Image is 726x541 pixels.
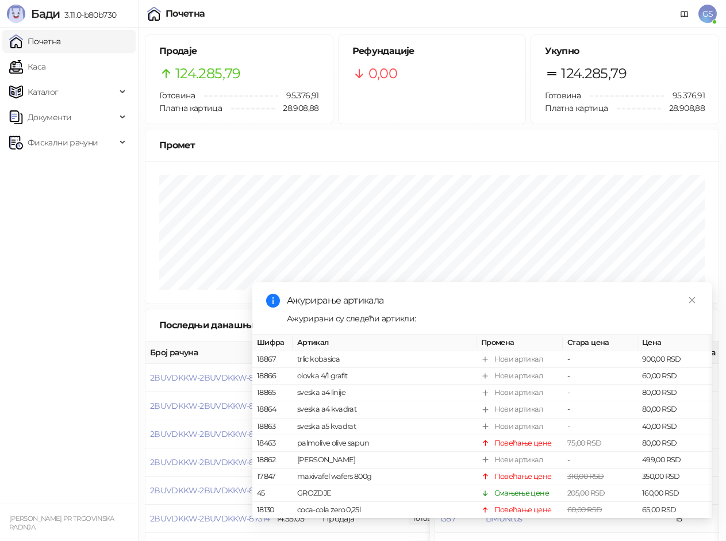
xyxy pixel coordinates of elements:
span: Каталог [28,80,59,103]
td: 80,00 RSD [637,401,712,418]
span: 0,00 [368,63,397,85]
h5: Рефундације [352,44,512,58]
th: Промена [477,335,563,351]
span: Готовина [545,90,581,101]
td: 17847 [252,469,293,485]
span: close [688,296,696,304]
td: - [563,385,637,401]
div: Нови артикал [494,454,543,466]
span: 95.376,91 [664,89,705,102]
a: Почетна [9,30,61,53]
h5: Продаје [159,44,319,58]
div: Нови артикал [494,404,543,415]
td: - [563,418,637,435]
div: Нови артикал [494,387,543,398]
span: GS [698,5,717,23]
td: 18463 [252,435,293,451]
div: Последњи данашњи рачуни [159,318,312,332]
td: trlic kobasica [293,351,477,368]
td: maxivafel wafers 800g [293,469,477,485]
td: [PERSON_NAME] [293,452,477,469]
td: - [563,401,637,418]
td: - [563,351,637,368]
span: 205,00 RSD [567,489,605,497]
span: 3.11.0-b80b730 [60,10,116,20]
img: Logo [7,5,25,23]
td: olovka 4/1 grafit [293,368,477,385]
small: [PERSON_NAME] PR TRGOVINSKA RADNJA [9,515,114,531]
td: 350,00 RSD [637,469,712,485]
th: Шифра [252,335,293,351]
td: 40,00 RSD [637,418,712,435]
td: palmolive olive sapun [293,435,477,451]
td: 160,00 RSD [637,485,712,502]
div: Почетна [166,9,205,18]
span: Платна картица [545,103,608,113]
td: sveska a4 linije [293,385,477,401]
a: Документација [675,5,694,23]
td: 18865 [252,385,293,401]
span: Платна картица [159,103,222,113]
span: Бади [31,7,60,21]
th: Артикал [293,335,477,351]
span: Фискални рачуни [28,131,98,154]
div: Нови артикал [494,354,543,365]
button: 2BUVDKKW-2BUVDKKW-87318 [150,401,270,411]
span: 75,00 RSD [567,438,601,447]
div: Ажурирани су следећи артикли: [287,312,698,325]
div: Нови артикал [494,370,543,382]
span: 28.908,88 [661,102,705,114]
button: 2BUVDKKW-2BUVDKKW-87317 [150,429,269,439]
td: GROZDJE [293,485,477,502]
td: - [563,368,637,385]
td: coca-cola zero 0,25l [293,502,477,519]
span: 124.285,79 [561,63,627,85]
td: 65,00 RSD [637,502,712,519]
td: 499,00 RSD [637,452,712,469]
td: - [563,452,637,469]
span: 310,00 RSD [567,472,604,481]
div: Повећање цене [494,437,552,448]
button: 2BUVDKKW-2BUVDKKW-87314 [150,513,270,524]
h5: Укупно [545,44,705,58]
span: Готовина [159,90,195,101]
div: Повећање цене [494,504,552,516]
button: 2BUVDKKW-2BUVDKKW-87319 [150,373,270,383]
span: 60,00 RSD [567,505,602,514]
td: 45 [252,485,293,502]
div: Промет [159,138,705,152]
td: 900,00 RSD [637,351,712,368]
td: sveska a5 kvadrat [293,418,477,435]
button: 2BUVDKKW-2BUVDKKW-87315 [150,485,269,496]
td: 60,00 RSD [637,368,712,385]
span: 124.285,79 [175,63,241,85]
span: info-circle [266,294,280,308]
td: 80,00 RSD [637,385,712,401]
a: Close [686,294,698,306]
td: 18867 [252,351,293,368]
td: 18130 [252,502,293,519]
div: Ажурирање артикала [287,294,698,308]
th: Стара цена [563,335,637,351]
td: 18862 [252,452,293,469]
button: 2BUVDKKW-2BUVDKKW-87316 [150,457,270,467]
td: 18866 [252,368,293,385]
th: Број рачуна [145,342,272,364]
td: 80,00 RSD [637,435,712,451]
span: Документи [28,106,71,129]
div: Смањење цене [494,488,549,499]
td: sveska a4 kvadrat [293,401,477,418]
td: 18864 [252,401,293,418]
div: Повећање цене [494,471,552,482]
div: Нови артикал [494,420,543,432]
span: 95.376,91 [278,89,318,102]
th: Цена [637,335,712,351]
td: 18863 [252,418,293,435]
a: Каса [9,55,45,78]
